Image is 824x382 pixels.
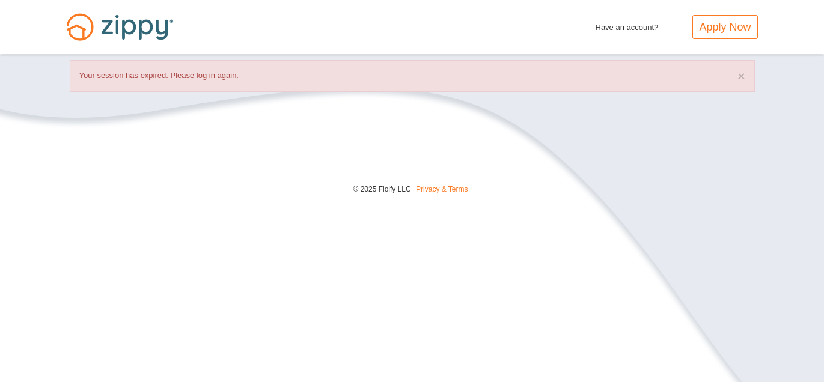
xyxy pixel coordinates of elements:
[70,60,755,92] div: Your session has expired. Please log in again.
[692,15,757,39] a: Apply Now
[416,185,468,193] a: Privacy & Terms
[737,70,745,82] button: ×
[596,15,659,34] span: Have an account?
[353,185,410,193] span: © 2025 Floify LLC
